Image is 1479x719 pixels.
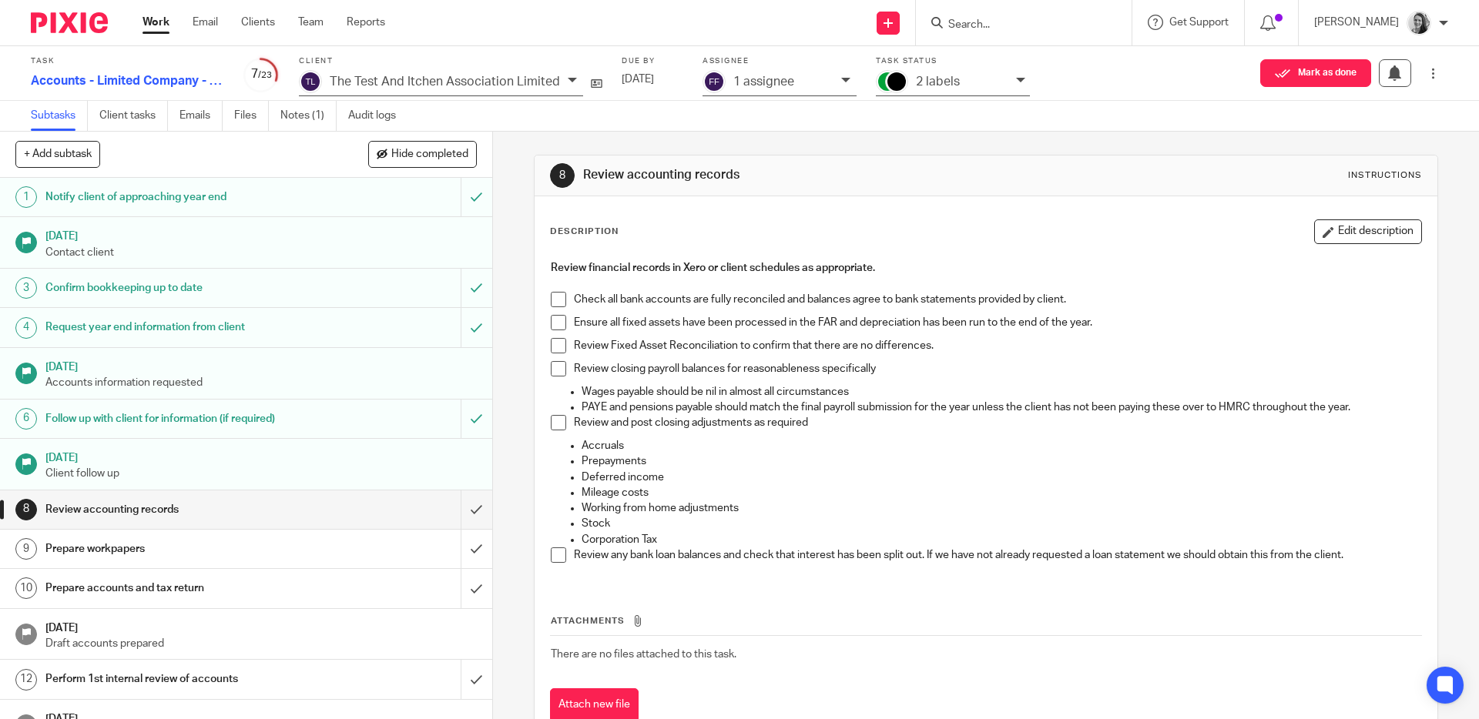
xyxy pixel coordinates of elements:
h1: Prepare workpapers [45,537,312,560]
div: 4 [15,317,37,339]
p: Corporation Tax [582,532,1420,547]
div: 9 [15,538,37,560]
img: svg%3E [703,70,726,93]
p: Review any bank loan balances and check that interest has been split out. If we have not already ... [574,547,1420,563]
h1: Perform 1st internal review of accounts [45,667,312,691]
span: Attachments [551,617,625,625]
p: Check all bank accounts are fully reconciled and balances agree to bank statements provided by cl... [574,292,1420,307]
a: Team [298,15,324,30]
p: Client follow up [45,466,477,481]
a: Clients [241,15,275,30]
p: The Test And Itchen Association Limited [330,75,560,89]
img: svg%3E [299,70,322,93]
a: Audit logs [348,101,407,131]
p: Review closing payroll balances for reasonableness specifically [574,361,1420,376]
input: Search [947,18,1085,32]
label: Assignee [703,56,857,66]
h1: [DATE] [45,617,477,636]
div: 7 [243,65,280,83]
p: Wages payable should be nil in almost all circumstances [582,384,1420,400]
p: Accounts information requested [45,375,477,390]
button: + Add subtask [15,141,100,167]
button: Edit description [1314,219,1422,244]
h1: Review accounting records [583,167,1019,183]
label: Task status [876,56,1030,66]
span: There are no files attached to this task. [551,649,736,660]
div: Instructions [1348,169,1422,182]
p: Accruals [582,438,1420,453]
h1: Notify client of approaching year end [45,186,312,209]
p: Contact client [45,245,477,260]
img: Pixie [31,12,108,33]
label: Task [31,56,223,66]
label: Due by [622,56,683,66]
h1: Request year end information from client [45,316,312,339]
span: Get Support [1169,17,1229,28]
p: Stock [582,516,1420,531]
h1: Review accounting records [45,498,312,521]
div: 8 [550,163,575,188]
span: Hide completed [391,149,468,161]
div: 3 [15,277,37,299]
label: Client [299,56,602,66]
p: Description [550,226,619,238]
h1: Prepare accounts and tax return [45,577,312,600]
p: Draft accounts prepared [45,636,477,651]
a: Files [234,101,269,131]
p: Mileage costs [582,485,1420,500]
p: Ensure all fixed assets have been processed in the FAR and depreciation has been run to the end o... [574,315,1420,330]
a: Email [193,15,218,30]
h4: Review financial records in Xero or client schedules as appropriate. [551,260,1420,276]
h1: [DATE] [45,356,477,375]
button: Mark as done [1260,59,1371,87]
h1: [DATE] [45,225,477,244]
p: 1 assignee [733,75,794,89]
span: Mark as done [1298,68,1357,79]
p: Deferred income [582,470,1420,485]
a: Emails [179,101,223,131]
p: 2 labels [916,75,960,89]
div: 8 [15,499,37,520]
div: 1 [15,186,37,208]
p: [PERSON_NAME] [1314,15,1399,30]
div: 12 [15,669,37,691]
small: /23 [258,71,272,79]
p: Working from home adjustments [582,500,1420,516]
a: Work [143,15,169,30]
img: IMG-0056.JPG [1407,11,1431,35]
h1: Confirm bookkeeping up to date [45,276,312,299]
span: [DATE] [622,74,654,85]
p: PAYE and pensions payable should match the final payroll submission for the year unless the clien... [582,400,1420,415]
a: Reports [347,15,385,30]
a: Subtasks [31,101,88,131]
h1: [DATE] [45,446,477,466]
div: 10 [15,577,37,599]
h1: Follow up with client for information (if required) [45,407,312,430]
button: Hide completed [368,141,477,167]
p: Review and post closing adjustments as required [574,415,1420,430]
p: Review Fixed Asset Reconciliation to confirm that there are no differences. [574,338,1420,353]
div: 6 [15,408,37,430]
p: Prepayments [582,453,1420,469]
a: Notes (1) [280,101,337,131]
a: Client tasks [99,101,168,131]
